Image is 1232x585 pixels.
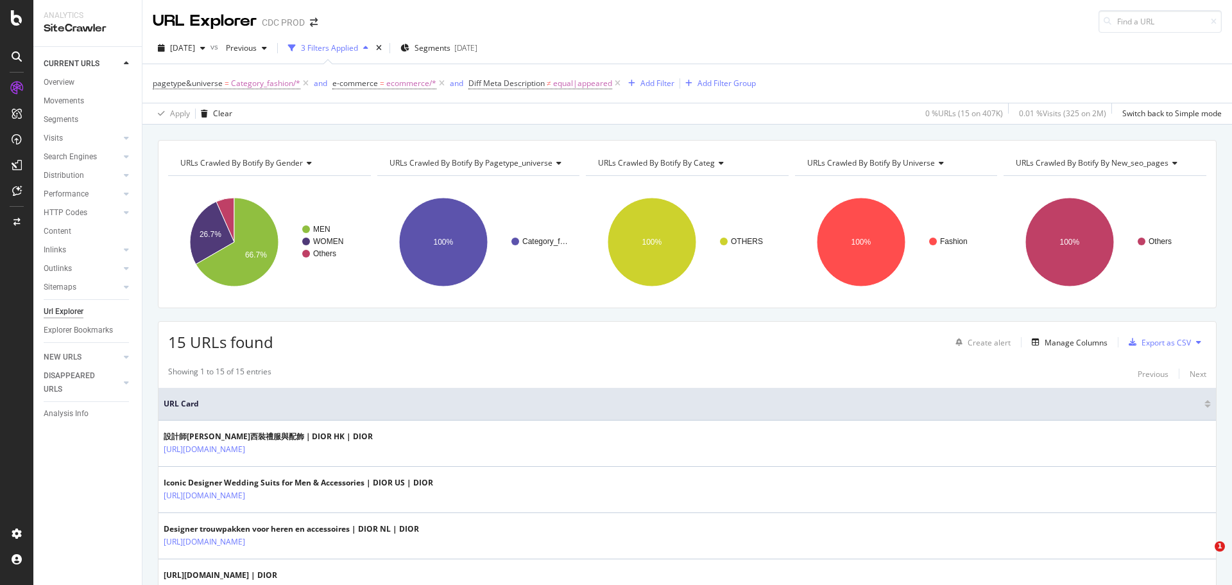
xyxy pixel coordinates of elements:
span: 2025 Sep. 19th [170,42,195,53]
div: Iconic Designer Wedding Suits for Men & Accessories | DIOR US | DIOR [164,477,433,489]
button: and [450,77,463,89]
span: ≠ [547,78,551,89]
a: Performance [44,188,120,201]
a: Segments [44,113,133,127]
a: Outlinks [44,262,120,275]
button: Next [1190,366,1206,381]
span: URLs Crawled By Botify By gender [180,157,303,168]
div: Sitemaps [44,281,76,294]
div: Analysis Info [44,407,89,421]
div: 0.01 % Visits ( 325 on 2M ) [1019,108,1106,119]
button: Add Filter Group [680,76,756,91]
span: Diff Meta Description [468,78,545,89]
div: Previous [1138,369,1168,380]
button: and [314,77,327,89]
a: Distribution [44,169,120,182]
div: SiteCrawler [44,21,132,36]
div: Add Filter Group [697,78,756,89]
button: Previous [1138,366,1168,381]
div: Manage Columns [1045,337,1108,348]
iframe: Intercom live chat [1188,541,1219,572]
span: equal|appeared [553,74,612,92]
input: Find a URL [1099,10,1222,33]
button: Add Filter [623,76,674,91]
div: Url Explorer [44,305,83,319]
button: [DATE] [153,38,210,58]
a: Inlinks [44,243,120,257]
svg: A chart. [377,186,578,298]
text: 100% [642,238,662,247]
svg: A chart. [586,186,787,298]
text: 100% [1060,238,1080,247]
div: [DATE] [454,42,477,53]
div: Designer trouwpakken voor heren en accessoires | DIOR NL | DIOR [164,523,419,535]
h4: URLs Crawled By Botify By pagetype_universe [387,153,572,173]
button: Switch back to Simple mode [1117,103,1222,124]
div: 設計師[PERSON_NAME]西裝禮服與配飾｜DIOR HK | DIOR [164,431,373,442]
text: Others [1149,237,1172,246]
a: NEW URLS [44,351,120,364]
a: Sitemaps [44,281,120,294]
span: Category_fashion/* [231,74,300,92]
button: Previous [221,38,272,58]
h4: URLs Crawled By Botify By gender [178,153,359,173]
text: 100% [851,238,871,247]
div: and [314,78,327,89]
span: URLs Crawled By Botify By pagetype_universe [389,157,552,168]
div: A chart. [1004,186,1204,298]
h4: URLs Crawled By Botify By categ [595,153,777,173]
div: CDC PROD [262,16,305,29]
div: Add Filter [640,78,674,89]
span: Previous [221,42,257,53]
span: = [380,78,384,89]
div: Showing 1 to 15 of 15 entries [168,366,271,381]
text: 66.7% [245,250,267,259]
a: HTTP Codes [44,206,120,220]
h4: URLs Crawled By Botify By new_seo_pages [1013,153,1195,173]
a: Explorer Bookmarks [44,324,133,337]
div: Explorer Bookmarks [44,324,113,337]
text: MEN [313,225,330,234]
text: Others [313,249,336,258]
a: Url Explorer [44,305,133,319]
a: DISAPPEARED URLS [44,369,120,396]
text: WOMEN [313,237,343,246]
span: 15 URLs found [168,331,273,353]
span: ecommerce/* [386,74,436,92]
span: URL Card [164,398,1201,410]
svg: A chart. [795,186,996,298]
text: Category_f… [522,237,568,246]
button: Segments[DATE] [395,38,483,58]
div: NEW URLS [44,351,81,364]
text: 26.7% [200,230,221,239]
div: [URL][DOMAIN_NAME] | DIOR [164,570,301,581]
div: Performance [44,188,89,201]
div: and [450,78,463,89]
span: Segments [415,42,450,53]
button: Manage Columns [1027,335,1108,350]
div: Switch back to Simple mode [1122,108,1222,119]
div: Create alert [968,337,1011,348]
div: Analytics [44,10,132,21]
div: Segments [44,113,78,127]
div: Apply [170,108,190,119]
svg: A chart. [168,186,369,298]
span: e-commerce [332,78,378,89]
div: Clear [213,108,232,119]
h4: URLs Crawled By Botify By universe [805,153,986,173]
div: times [373,42,384,55]
a: Search Engines [44,150,120,164]
span: pagetype&universe [153,78,223,89]
div: Next [1190,369,1206,380]
a: Overview [44,76,133,89]
div: Outlinks [44,262,72,275]
span: URLs Crawled By Botify By universe [807,157,935,168]
div: Visits [44,132,63,145]
div: Content [44,225,71,238]
div: HTTP Codes [44,206,87,220]
div: arrow-right-arrow-left [310,18,318,27]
